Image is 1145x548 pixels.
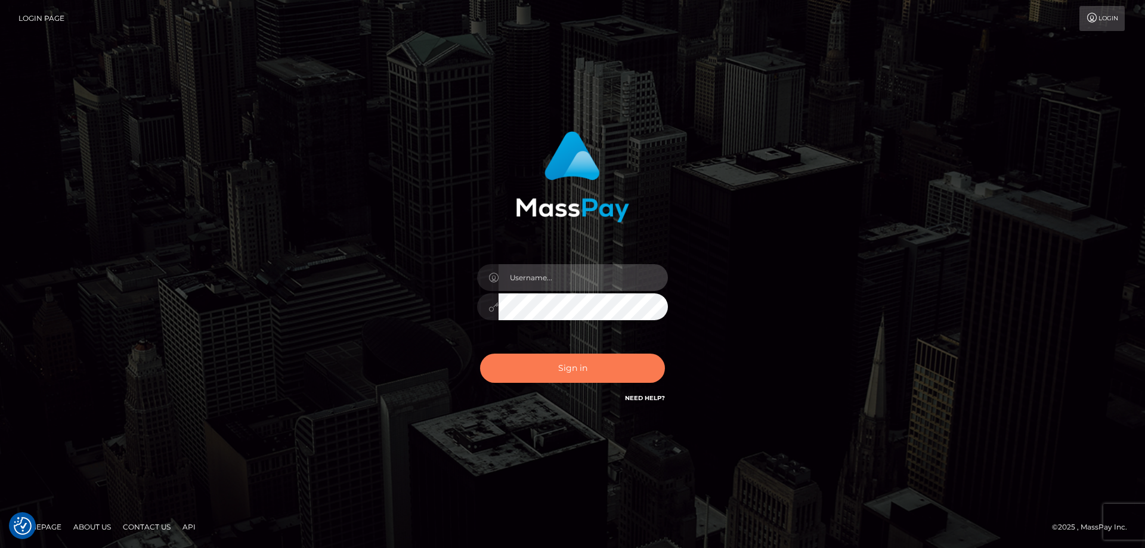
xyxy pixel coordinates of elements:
div: © 2025 , MassPay Inc. [1052,521,1136,534]
img: Revisit consent button [14,517,32,535]
button: Sign in [480,354,665,383]
a: Login Page [18,6,64,31]
a: About Us [69,518,116,536]
a: Homepage [13,518,66,536]
a: Contact Us [118,518,175,536]
a: Need Help? [625,394,665,402]
button: Consent Preferences [14,517,32,535]
a: API [178,518,200,536]
img: MassPay Login [516,131,629,222]
input: Username... [499,264,668,291]
a: Login [1079,6,1125,31]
